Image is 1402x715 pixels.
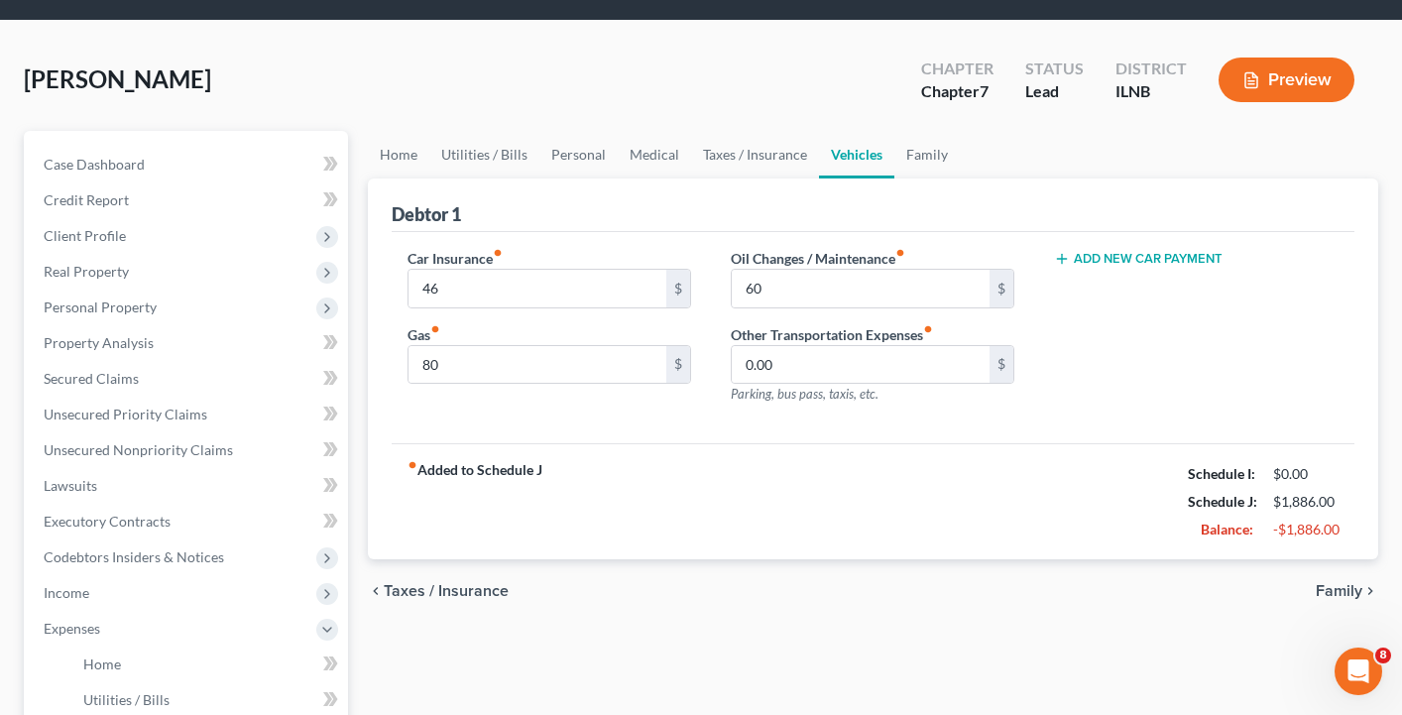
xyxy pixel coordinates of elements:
[28,432,348,468] a: Unsecured Nonpriority Claims
[1316,583,1378,599] button: Family chevron_right
[44,334,154,351] span: Property Analysis
[493,248,503,258] i: fiber_manual_record
[409,270,667,307] input: --
[44,191,129,208] span: Credit Report
[83,655,121,672] span: Home
[368,131,429,179] a: Home
[1201,521,1253,537] strong: Balance:
[28,147,348,182] a: Case Dashboard
[1188,493,1257,510] strong: Schedule J:
[408,324,440,345] label: Gas
[67,647,348,682] a: Home
[990,270,1013,307] div: $
[731,248,905,269] label: Oil Changes / Maintenance
[1375,648,1391,663] span: 8
[895,248,905,258] i: fiber_manual_record
[894,131,960,179] a: Family
[732,270,991,307] input: --
[28,325,348,361] a: Property Analysis
[44,477,97,494] span: Lawsuits
[731,386,878,402] span: Parking, bus pass, taxis, etc.
[1273,520,1339,539] div: -$1,886.00
[1115,80,1187,103] div: ILNB
[1335,648,1382,695] iframe: Intercom live chat
[28,397,348,432] a: Unsecured Priority Claims
[44,441,233,458] span: Unsecured Nonpriority Claims
[28,361,348,397] a: Secured Claims
[666,346,690,384] div: $
[1316,583,1362,599] span: Family
[44,584,89,601] span: Income
[408,460,417,470] i: fiber_manual_record
[819,131,894,179] a: Vehicles
[24,64,211,93] span: [PERSON_NAME]
[691,131,819,179] a: Taxes / Insurance
[408,460,542,543] strong: Added to Schedule J
[1188,465,1255,482] strong: Schedule I:
[368,583,509,599] button: chevron_left Taxes / Insurance
[44,513,171,530] span: Executory Contracts
[44,620,100,637] span: Expenses
[923,324,933,334] i: fiber_manual_record
[732,346,991,384] input: --
[44,406,207,422] span: Unsecured Priority Claims
[28,468,348,504] a: Lawsuits
[1219,58,1354,102] button: Preview
[921,58,993,80] div: Chapter
[409,346,667,384] input: --
[384,583,509,599] span: Taxes / Insurance
[1025,58,1084,80] div: Status
[44,548,224,565] span: Codebtors Insiders & Notices
[368,583,384,599] i: chevron_left
[921,80,993,103] div: Chapter
[1054,251,1223,267] button: Add New Car Payment
[83,691,170,708] span: Utilities / Bills
[44,227,126,244] span: Client Profile
[980,81,989,100] span: 7
[44,263,129,280] span: Real Property
[666,270,690,307] div: $
[392,202,461,226] div: Debtor 1
[1115,58,1187,80] div: District
[731,324,933,345] label: Other Transportation Expenses
[990,346,1013,384] div: $
[28,504,348,539] a: Executory Contracts
[539,131,618,179] a: Personal
[1025,80,1084,103] div: Lead
[44,370,139,387] span: Secured Claims
[28,182,348,218] a: Credit Report
[618,131,691,179] a: Medical
[408,248,503,269] label: Car Insurance
[1273,464,1339,484] div: $0.00
[1362,583,1378,599] i: chevron_right
[430,324,440,334] i: fiber_manual_record
[44,298,157,315] span: Personal Property
[429,131,539,179] a: Utilities / Bills
[1273,492,1339,512] div: $1,886.00
[44,156,145,173] span: Case Dashboard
